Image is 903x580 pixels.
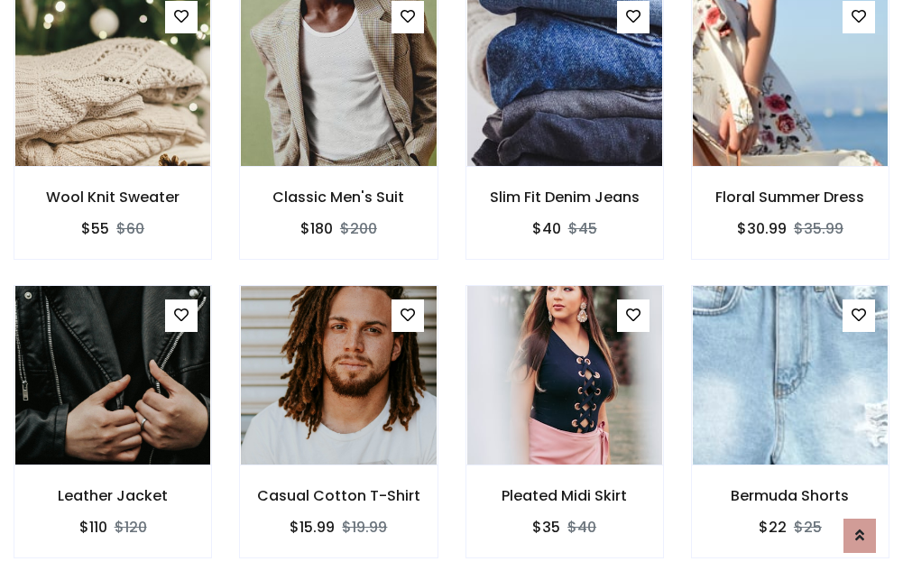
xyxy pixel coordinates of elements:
h6: $22 [759,519,787,536]
h6: Floral Summer Dress [692,189,889,206]
del: $120 [115,517,147,538]
del: $45 [568,218,597,239]
del: $35.99 [794,218,843,239]
del: $200 [340,218,377,239]
del: $25 [794,517,822,538]
h6: $110 [79,519,107,536]
h6: $180 [300,220,333,237]
h6: Wool Knit Sweater [14,189,211,206]
h6: $15.99 [290,519,335,536]
del: $60 [116,218,144,239]
h6: Pleated Midi Skirt [466,487,663,504]
h6: Classic Men's Suit [240,189,437,206]
h6: $30.99 [737,220,787,237]
h6: Bermuda Shorts [692,487,889,504]
h6: $35 [532,519,560,536]
h6: Leather Jacket [14,487,211,504]
h6: $40 [532,220,561,237]
del: $19.99 [342,517,387,538]
h6: Casual Cotton T-Shirt [240,487,437,504]
h6: Slim Fit Denim Jeans [466,189,663,206]
del: $40 [567,517,596,538]
h6: $55 [81,220,109,237]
